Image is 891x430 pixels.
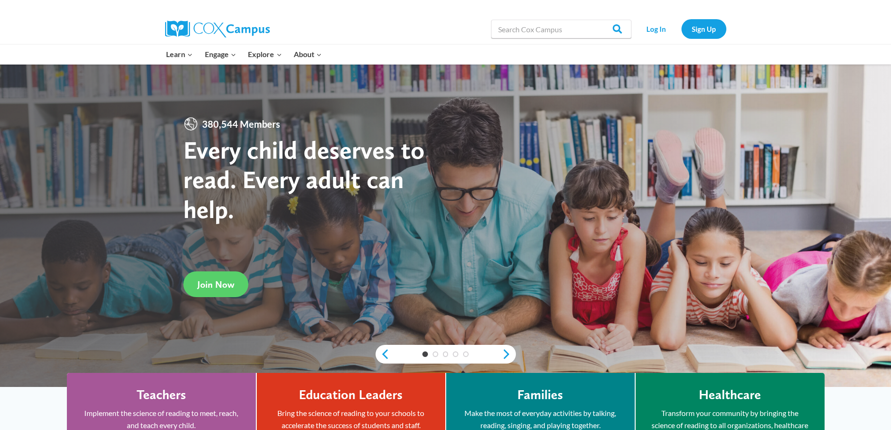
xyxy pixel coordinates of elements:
[517,387,563,403] h4: Families
[502,349,516,360] a: next
[137,387,186,403] h4: Teachers
[636,19,726,38] nav: Secondary Navigation
[294,48,322,60] span: About
[443,351,449,357] a: 3
[166,48,193,60] span: Learn
[376,349,390,360] a: previous
[198,117,284,131] span: 380,544 Members
[376,345,516,364] div: content slider buttons
[636,19,677,38] a: Log In
[433,351,438,357] a: 2
[248,48,282,60] span: Explore
[299,387,403,403] h4: Education Leaders
[699,387,761,403] h4: Healthcare
[183,135,425,224] strong: Every child deserves to read. Every adult can help.
[205,48,236,60] span: Engage
[165,21,270,37] img: Cox Campus
[681,19,726,38] a: Sign Up
[453,351,458,357] a: 4
[197,279,234,290] span: Join Now
[183,271,248,297] a: Join Now
[160,44,328,64] nav: Primary Navigation
[463,351,469,357] a: 5
[422,351,428,357] a: 1
[491,20,631,38] input: Search Cox Campus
